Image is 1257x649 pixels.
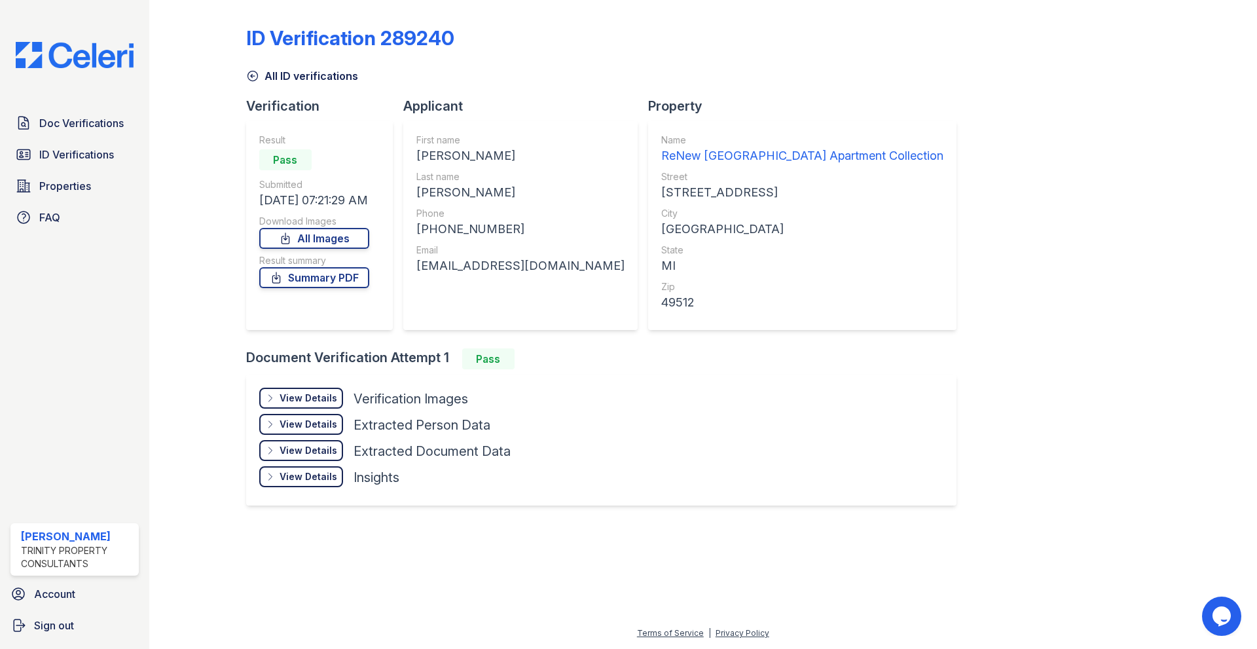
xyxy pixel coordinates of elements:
div: [PERSON_NAME] [416,183,625,202]
div: Phone [416,207,625,220]
a: Sign out [5,612,144,639]
div: Zip [661,280,943,293]
a: Name ReNew [GEOGRAPHIC_DATA] Apartment Collection [661,134,943,165]
div: View Details [280,392,337,405]
div: Extracted Document Data [354,442,511,460]
div: Last name [416,170,625,183]
a: Doc Verifications [10,110,139,136]
div: Verification [246,97,403,115]
div: Result summary [259,254,369,267]
div: Street [661,170,943,183]
span: Account [34,586,75,602]
div: Document Verification Attempt 1 [246,348,967,369]
div: [PERSON_NAME] [21,528,134,544]
div: Email [416,244,625,257]
div: View Details [280,470,337,483]
a: ID Verifications [10,141,139,168]
span: Sign out [34,618,74,633]
div: [EMAIL_ADDRESS][DOMAIN_NAME] [416,257,625,275]
a: Properties [10,173,139,199]
span: ID Verifications [39,147,114,162]
div: | [708,628,711,638]
div: View Details [280,444,337,457]
div: Property [648,97,967,115]
div: Submitted [259,178,369,191]
div: State [661,244,943,257]
a: Summary PDF [259,267,369,288]
a: Terms of Service [637,628,704,638]
div: Download Images [259,215,369,228]
div: Pass [259,149,312,170]
img: CE_Logo_Blue-a8612792a0a2168367f1c8372b55b34899dd931a85d93a1a3d3e32e68fde9ad4.png [5,42,144,68]
div: City [661,207,943,220]
div: Applicant [403,97,648,115]
div: ReNew [GEOGRAPHIC_DATA] Apartment Collection [661,147,943,165]
div: Extracted Person Data [354,416,490,434]
a: Privacy Policy [716,628,769,638]
div: [STREET_ADDRESS] [661,183,943,202]
span: FAQ [39,210,60,225]
iframe: chat widget [1202,597,1244,636]
div: [PERSON_NAME] [416,147,625,165]
div: Verification Images [354,390,468,408]
a: All ID verifications [246,68,358,84]
div: [GEOGRAPHIC_DATA] [661,220,943,238]
a: Account [5,581,144,607]
div: [PHONE_NUMBER] [416,220,625,238]
div: View Details [280,418,337,431]
a: FAQ [10,204,139,231]
div: Trinity Property Consultants [21,544,134,570]
span: Properties [39,178,91,194]
div: ID Verification 289240 [246,26,454,50]
div: Insights [354,468,399,487]
div: Pass [462,348,515,369]
a: All Images [259,228,369,249]
div: MI [661,257,943,275]
div: 49512 [661,293,943,312]
div: Result [259,134,369,147]
div: First name [416,134,625,147]
span: Doc Verifications [39,115,124,131]
div: Name [661,134,943,147]
div: [DATE] 07:21:29 AM [259,191,369,210]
